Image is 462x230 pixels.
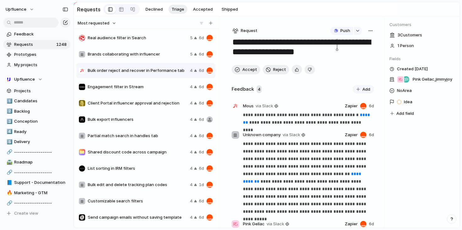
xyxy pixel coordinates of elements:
span: 5 [190,35,193,41]
span: 6d [199,133,204,139]
span: Upfluence [6,6,26,13]
span: 6d [199,149,204,155]
span: Shipped [222,6,238,13]
span: 1 Person [398,43,414,49]
span: Brands collaborating with influencer [88,51,188,57]
span: Created [DATE] [397,66,428,72]
span: via Slack [283,132,300,138]
span: Request [241,28,257,34]
span: Support - Documentation [14,179,68,186]
button: 2️⃣ [6,108,12,115]
div: 📘 [7,179,11,186]
span: Backlog [14,108,68,115]
a: Feedback [3,29,70,39]
a: 🔗-------------------- [3,168,70,177]
span: 4 [190,116,193,123]
button: Add field [389,110,415,118]
span: Projects [14,88,68,94]
span: Engagement filter in Stream [88,84,187,90]
span: Delivery [14,139,68,145]
div: 🛣️Roadmap [3,158,70,167]
a: 1️⃣Candidates [3,96,70,106]
span: Prototypes [14,51,68,58]
button: Most requested [77,19,117,27]
a: Requests1248 [3,40,70,49]
div: 2️⃣ [7,108,11,115]
button: 🔗 [6,200,12,206]
a: My projects [3,60,70,70]
span: 4 [190,100,193,106]
span: 6d [369,103,374,109]
span: Triage [172,6,184,13]
div: 3️⃣Conception [3,117,70,126]
span: 6d [199,116,204,123]
span: Accepted [193,6,213,13]
a: 📘Support - Documentation [3,178,70,187]
button: Request [232,27,258,35]
span: Bulk edit and delete tracking plan codes [88,182,187,188]
span: 5 [190,51,193,57]
span: Most requested [78,20,109,26]
span: 4 [190,133,193,139]
span: Marketing - GTM [14,190,68,196]
a: 5️⃣Delivery [3,137,70,147]
span: No Area [397,87,412,94]
span: 6d [199,84,204,90]
span: -------------------- [14,200,68,206]
a: Projects [3,86,70,96]
span: Declined [146,6,163,13]
span: 6d [199,51,204,57]
span: List sorting in IRM filters [88,165,187,172]
button: Upfluence [3,75,70,84]
span: Shared discount code across campaign [88,149,187,155]
h2: Feedback [232,86,254,93]
span: 6d [199,214,204,221]
button: 🔗 [6,149,12,155]
div: 4️⃣ [7,128,11,135]
button: 1️⃣ [6,98,12,104]
span: Conception [14,118,68,125]
span: Ready [14,129,68,135]
span: 4 [256,85,262,94]
a: 🔗-------------------- [3,198,70,208]
span: Pink Gellac , jimmyjoy [413,76,452,83]
button: Shipped [218,5,241,14]
span: My projects [14,62,68,68]
button: 📘 [6,179,12,186]
a: 4️⃣Ready [3,127,70,136]
a: 🔥Marketing - GTM [3,188,70,198]
button: Create view [3,209,70,218]
span: Bulk order reject and recover in Performance tab [88,67,187,74]
div: 5️⃣ [7,138,11,146]
button: 5️⃣ [6,139,12,145]
span: Customers [389,22,455,28]
a: via Slack [281,131,306,139]
span: 6d [199,165,204,172]
span: 6d [199,100,204,106]
button: Push [330,27,353,35]
a: via Slack [265,220,290,228]
span: Zapier [345,221,358,227]
span: 6d [199,67,204,74]
span: Roadmap [14,159,68,165]
button: 🔥 [6,190,12,196]
span: 6d [369,132,374,138]
span: Unknown company [243,132,281,138]
span: 6d [369,221,374,227]
span: 4 [190,165,193,172]
div: 🔗 [7,148,11,156]
div: 🔗-------------------- [3,147,70,157]
button: Accepted [190,5,216,14]
div: 🔥 [7,189,11,196]
span: Candidates [14,98,68,104]
span: Idea [404,99,412,105]
span: 4 [190,149,193,155]
button: Upfluence [3,4,37,14]
span: Mous [243,103,254,109]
